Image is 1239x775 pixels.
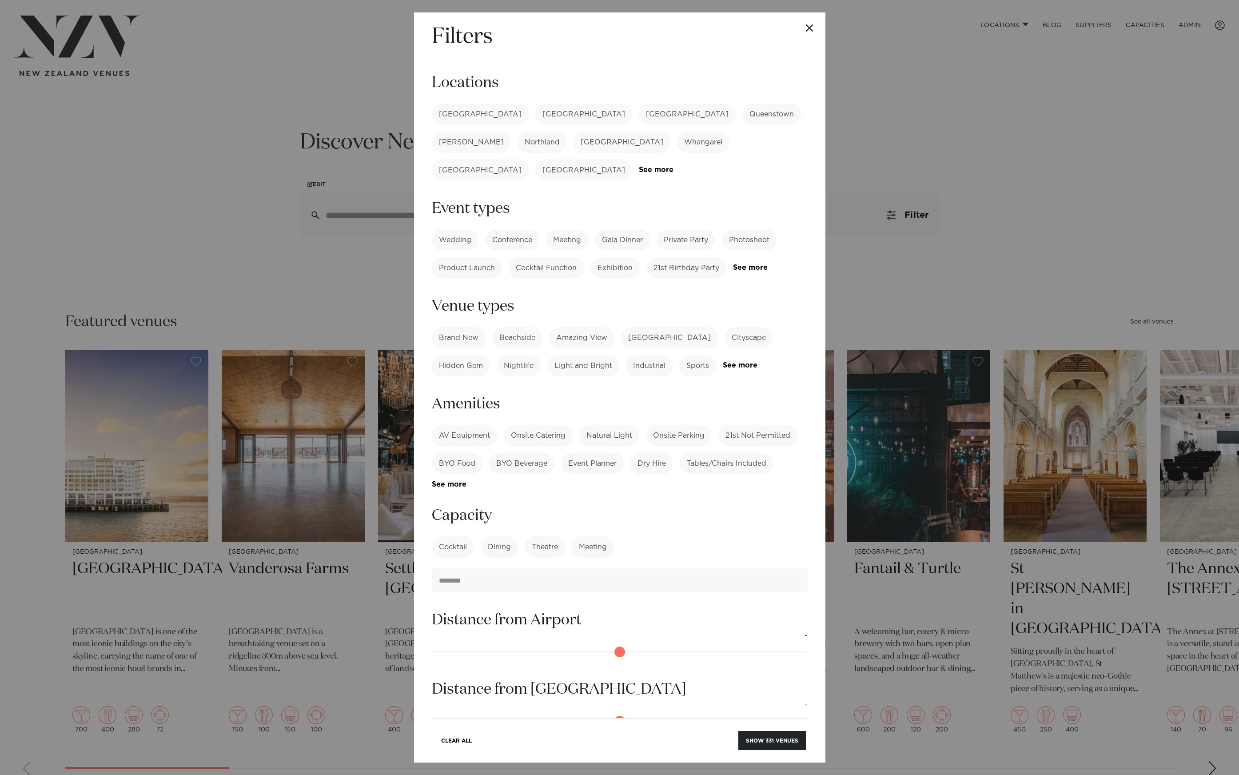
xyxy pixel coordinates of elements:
button: Clear All [434,731,479,750]
label: Private Party [657,229,715,251]
output: - [805,630,808,641]
output: - [805,699,808,711]
label: AV Equipment [432,425,497,446]
label: Cocktail [432,536,474,558]
label: [GEOGRAPHIC_DATA] [535,160,632,181]
label: Event Planner [561,453,624,474]
label: [GEOGRAPHIC_DATA] [621,327,718,348]
label: Sports [679,355,716,376]
label: Hidden Gem [432,355,490,376]
label: Cocktail Function [509,257,584,279]
label: Queenstown [742,104,801,125]
label: Amazing View [549,327,614,348]
label: [GEOGRAPHIC_DATA] [432,160,529,181]
label: Dry Hire [630,453,673,474]
label: BYO Beverage [489,453,554,474]
label: Industrial [626,355,673,376]
h3: Venue types [432,296,808,316]
label: Northland [518,132,567,153]
h3: Event types [432,199,808,219]
h2: Filters [432,23,493,51]
label: 21st Birthday Party [646,257,726,279]
label: Onsite Catering [504,425,573,446]
label: Photoshoot [722,229,777,251]
label: Onsite Parking [646,425,712,446]
label: BYO Food [432,453,482,474]
label: [PERSON_NAME] [432,132,511,153]
label: Dining [481,536,518,558]
label: [GEOGRAPHIC_DATA] [535,104,632,125]
label: Tables/Chairs Included [680,453,773,474]
label: Light and Bright [547,355,619,376]
label: Conference [485,229,539,251]
label: Exhibition [590,257,640,279]
label: Meeting [572,536,614,558]
h3: Locations [432,73,808,93]
h3: Capacity [432,506,808,526]
label: [GEOGRAPHIC_DATA] [639,104,736,125]
label: Brand New [432,327,486,348]
button: Show 331 venues [738,731,806,750]
h3: Distance from Airport [432,610,808,630]
label: Beachside [492,327,542,348]
button: Close [794,12,825,44]
h3: Distance from [GEOGRAPHIC_DATA] [432,679,808,699]
label: 21st Not Permitted [718,425,797,446]
h3: Amenities [432,394,808,414]
label: Cityscape [725,327,773,348]
label: Theatre [525,536,565,558]
label: Wedding [432,229,478,251]
label: Whangarei [677,132,729,153]
label: Meeting [546,229,588,251]
label: Product Launch [432,257,502,279]
label: Natural Light [579,425,639,446]
label: Gala Dinner [595,229,650,251]
label: [GEOGRAPHIC_DATA] [432,104,529,125]
label: [GEOGRAPHIC_DATA] [574,132,670,153]
label: Nightlife [497,355,541,376]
